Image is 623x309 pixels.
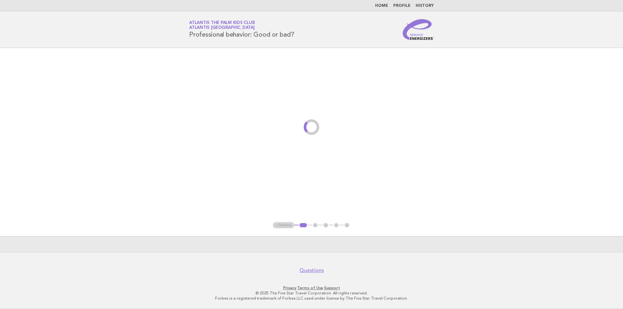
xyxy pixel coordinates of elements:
img: Service Energizers [403,19,434,40]
p: · · [113,285,510,291]
p: Forbes is a registered trademark of Forbes LLC used under license by The Five Star Travel Corpora... [113,296,510,301]
a: Profile [393,4,410,8]
a: Support [324,286,340,290]
a: Privacy [283,286,296,290]
p: © 2025 The Five Star Travel Corporation. All rights reserved. [113,291,510,296]
a: Terms of Use [297,286,323,290]
a: Questions [299,267,324,274]
span: Atlantis [GEOGRAPHIC_DATA] [189,26,255,30]
a: History [416,4,434,8]
a: Atlantis The Palm Kids ClubAtlantis [GEOGRAPHIC_DATA] [189,21,255,30]
h1: Professional behavior: Good or bad? [189,21,294,38]
a: Home [375,4,388,8]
